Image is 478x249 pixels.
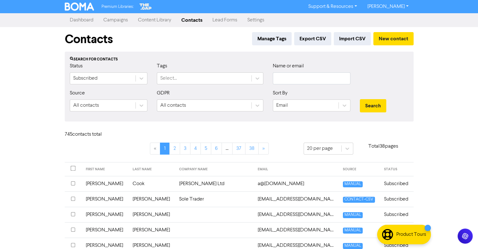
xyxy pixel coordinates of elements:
[380,176,413,191] td: Subscribed
[254,176,339,191] td: a@annacook.uk
[73,75,97,82] div: Subscribed
[254,222,339,238] td: abinelson20@hotmail.co.uk
[180,143,190,155] a: Page 3
[273,89,288,97] label: Sort By
[254,191,339,207] td: aaronjoneshairdressing@gmail.com
[207,14,242,26] a: Lead Forms
[254,207,339,222] td: abels_patrick@hotmail.com
[160,143,170,155] a: Page 1 is your current page
[380,162,413,176] th: STATUS
[276,102,288,109] div: Email
[245,143,259,155] a: Page 38
[343,181,363,187] span: MANUAL
[129,207,176,222] td: [PERSON_NAME]
[307,145,333,152] div: 20 per page
[380,191,413,207] td: Subscribed
[294,32,331,45] button: Export CSV
[343,243,363,249] span: MANUAL
[73,102,99,109] div: All contacts
[343,228,363,234] span: MANUAL
[65,3,94,11] img: BOMA Logo
[303,2,362,12] a: Support & Resources
[176,14,207,26] a: Contacts
[82,222,129,238] td: [PERSON_NAME]
[175,191,254,207] td: Sole Trader
[447,219,478,249] iframe: Chat Widget
[129,222,176,238] td: [PERSON_NAME]
[211,143,222,155] a: Page 6
[360,99,386,112] button: Search
[380,207,413,222] td: Subscribed
[334,32,371,45] button: Import CSV
[82,162,129,176] th: FIRST NAME
[252,32,292,45] button: Manage Tags
[82,191,129,207] td: [PERSON_NAME]
[82,207,129,222] td: [PERSON_NAME]
[139,3,152,11] img: The Gap
[65,14,98,26] a: Dashboard
[70,89,85,97] label: Source
[70,62,83,70] label: Status
[157,62,167,70] label: Tags
[232,143,245,155] a: Page 37
[258,143,269,155] a: »
[160,102,186,109] div: All contacts
[133,14,176,26] a: Content Library
[169,143,180,155] a: Page 2
[129,176,176,191] td: Cook
[98,14,133,26] a: Campaigns
[175,176,254,191] td: [PERSON_NAME] Ltd
[70,57,409,62] div: Search for contacts
[242,14,269,26] a: Settings
[373,32,414,45] button: New contact
[129,191,176,207] td: [PERSON_NAME]
[353,143,414,150] p: Total 38 pages
[339,162,380,176] th: SOURCE
[201,143,211,155] a: Page 5
[102,5,134,9] span: Premium Libraries:
[273,62,304,70] label: Name or email
[129,162,176,176] th: LAST NAME
[65,132,115,138] h6: 745 contact s total
[65,32,113,47] h1: Contacts
[362,2,413,12] a: [PERSON_NAME]
[190,143,201,155] a: Page 4
[343,212,363,218] span: MANUAL
[82,176,129,191] td: [PERSON_NAME]
[343,197,375,203] span: CONTACT-CSV
[254,162,339,176] th: EMAIL
[175,162,254,176] th: COMPANY NAME
[157,89,170,97] label: GDPR
[160,75,177,82] div: Select...
[380,222,413,238] td: Subscribed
